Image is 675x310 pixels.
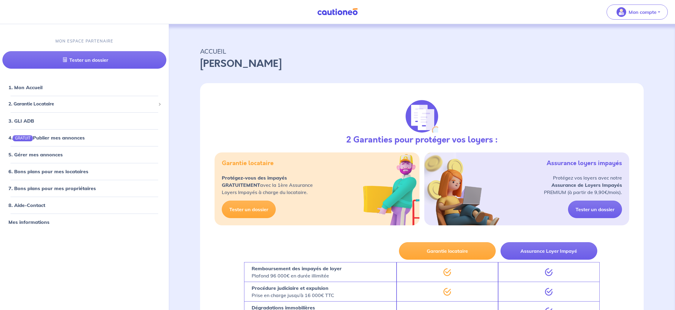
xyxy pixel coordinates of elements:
[315,8,360,16] img: Cautioneo
[8,219,49,225] a: Mes informations
[8,84,42,90] a: 1. Mon Accueil
[55,38,114,44] p: MON ESPACE PARTENAIRE
[551,182,622,188] strong: Assurance de Loyers Impayés
[222,201,276,218] a: Tester un dossier
[200,57,644,71] p: [PERSON_NAME]
[2,182,166,194] div: 7. Bons plans pour mes propriétaires
[2,98,166,110] div: 2. Garantie Locataire
[406,100,438,133] img: justif-loupe
[544,174,622,196] p: Protégez vos loyers avec notre PREMIUM (à partir de 9,90€/mois).
[8,168,88,174] a: 6. Bons plans pour mes locataires
[2,81,166,93] div: 1. Mon Accueil
[629,8,657,16] p: Mon compte
[252,265,342,271] strong: Remboursement des impayés de loyer
[8,185,96,191] a: 7. Bons plans pour mes propriétaires
[252,265,342,279] p: Plafond 96 000€ en durée illimitée
[607,5,668,20] button: illu_account_valid_menu.svgMon compte
[8,152,63,158] a: 5. Gérer mes annonces
[399,242,496,260] button: Garantie locataire
[568,201,622,218] a: Tester un dossier
[222,160,274,167] h5: Garantie locataire
[8,118,34,124] a: 3. GLI ADB
[346,135,498,145] h3: 2 Garanties pour protéger vos loyers :
[2,216,166,228] div: Mes informations
[222,175,287,188] strong: Protégez-vous des impayés GRATUITEMENT
[617,7,626,17] img: illu_account_valid_menu.svg
[501,242,597,260] button: Assurance Loyer Impayé
[2,51,166,69] a: Tester un dossier
[252,284,334,299] p: Prise en charge jusqu’à 16 000€ TTC
[2,149,166,161] div: 5. Gérer mes annonces
[8,101,156,108] span: 2. Garantie Locataire
[2,132,166,144] div: 4.GRATUITPublier mes annonces
[2,115,166,127] div: 3. GLI ADB
[200,46,644,57] p: ACCUEIL
[222,174,313,196] p: avec la 1ère Assurance Loyers Impayés à charge du locataire.
[2,199,166,211] div: 8. Aide-Contact
[547,160,622,167] h5: Assurance loyers impayés
[252,285,328,291] strong: Procédure judiciaire et expulsion
[8,202,45,208] a: 8. Aide-Contact
[2,165,166,177] div: 6. Bons plans pour mes locataires
[8,135,85,141] a: 4.GRATUITPublier mes annonces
